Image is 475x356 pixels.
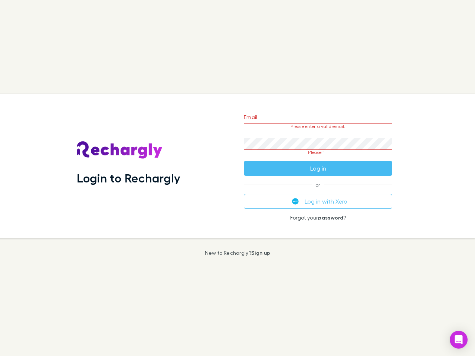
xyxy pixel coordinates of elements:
p: Please enter a valid email. [244,124,392,129]
a: Sign up [251,250,270,256]
div: Open Intercom Messenger [450,331,468,349]
p: New to Rechargly? [205,250,271,256]
img: Rechargly's Logo [77,141,163,159]
img: Xero's logo [292,198,299,205]
p: Forgot your ? [244,215,392,221]
p: Please fill [244,150,392,155]
a: password [318,214,343,221]
h1: Login to Rechargly [77,171,180,185]
button: Log in [244,161,392,176]
button: Log in with Xero [244,194,392,209]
